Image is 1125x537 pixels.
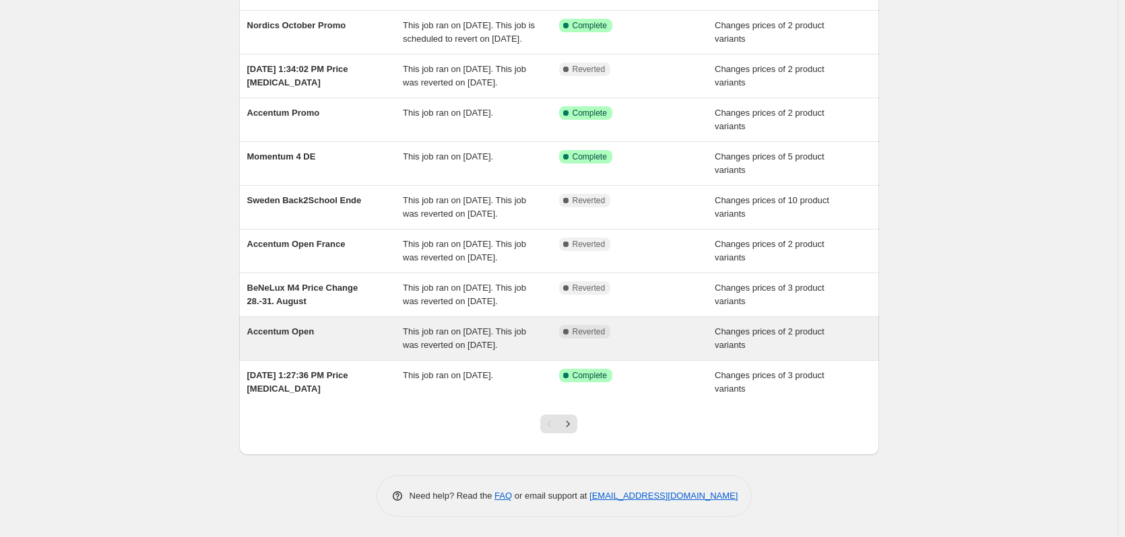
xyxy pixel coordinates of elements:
[715,151,825,175] span: Changes prices of 5 product variants
[573,370,607,381] span: Complete
[247,326,315,336] span: Accentum Open
[573,151,607,162] span: Complete
[410,491,495,501] span: Need help? Read the
[247,64,348,87] span: [DATE] 1:34:02 PM Price [MEDICAL_DATA]
[573,108,607,118] span: Complete
[715,195,829,219] span: Changes prices of 10 product variants
[403,283,526,306] span: This job ran on [DATE]. This job was reverted on [DATE].
[715,20,825,44] span: Changes prices of 2 product variants
[715,108,825,131] span: Changes prices of 2 product variants
[512,491,589,501] span: or email support at
[403,370,493,380] span: This job ran on [DATE].
[573,326,606,337] span: Reverted
[715,326,825,350] span: Changes prices of 2 product variants
[403,195,526,219] span: This job ran on [DATE]. This job was reverted on [DATE].
[247,283,358,306] span: BeNeLux M4 Price Change 28.-31. August
[540,415,577,433] nav: Pagination
[403,326,526,350] span: This job ran on [DATE]. This job was reverted on [DATE].
[573,195,606,206] span: Reverted
[403,108,493,118] span: This job ran on [DATE].
[403,64,526,87] span: This job ran on [DATE]. This job was reverted on [DATE].
[247,370,348,394] span: [DATE] 1:27:36 PM Price [MEDICAL_DATA]
[558,415,577,433] button: Next
[247,239,346,249] span: Accentum Open France
[247,151,316,162] span: Momentum 4 DE
[715,283,825,306] span: Changes prices of 3 product variants
[715,370,825,394] span: Changes prices of 3 product variants
[573,64,606,75] span: Reverted
[247,20,346,30] span: Nordics October Promo
[573,239,606,250] span: Reverted
[247,195,362,205] span: Sweden Back2School Ende
[247,108,320,118] span: Accentum Promo
[494,491,512,501] a: FAQ
[715,239,825,262] span: Changes prices of 2 product variants
[403,151,493,162] span: This job ran on [DATE].
[715,64,825,87] span: Changes prices of 2 product variants
[573,283,606,293] span: Reverted
[589,491,738,501] a: [EMAIL_ADDRESS][DOMAIN_NAME]
[403,20,535,44] span: This job ran on [DATE]. This job is scheduled to revert on [DATE].
[403,239,526,262] span: This job ran on [DATE]. This job was reverted on [DATE].
[573,20,607,31] span: Complete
